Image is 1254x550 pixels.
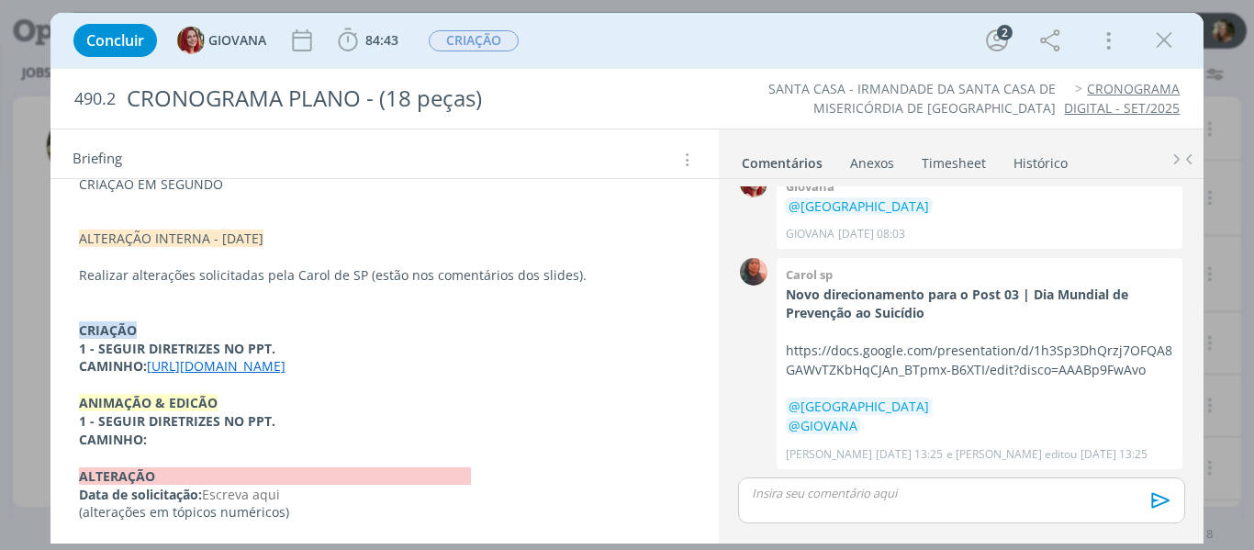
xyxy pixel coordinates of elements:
[79,340,275,357] strong: 1 - SEGUIR DIRETRIZES NO PPT.
[79,503,691,522] p: (alterações em tópicos numéricos)
[50,13,1204,544] div: dialog
[768,80,1056,116] a: SANTA CASA - IRMANDADE DA SANTA CASA DE MISERICÓRDIA DE [GEOGRAPHIC_DATA]
[428,29,520,52] button: CRIAÇÃO
[177,27,266,54] button: GGIOVANA
[786,286,1128,321] strong: Novo direcionamento para o Post 03 | Dia Mundial de Prevenção ao Suicídio
[177,27,205,54] img: G
[946,446,1077,463] span: e [PERSON_NAME] editou
[79,431,147,448] strong: CAMINHO:
[1080,446,1148,463] span: [DATE] 13:25
[786,266,833,283] b: Carol sp
[850,154,894,173] div: Anexos
[786,226,834,242] p: GIOVANA
[786,342,1173,379] p: https://docs.google.com/presentation/d/1h3Sp3DhQrzj7OFQA8GAWvTZKbHqCJAn_BTpmx-B6XTI/edit?disco=AA...
[79,230,263,247] span: ALTERAÇÃO INTERNA - [DATE]
[333,26,403,55] button: 84:43
[365,31,398,49] span: 84:43
[79,357,147,375] strong: CAMINHO:
[79,394,218,411] strong: ANIMAÇÃO & EDICÃO
[786,178,834,195] b: Giovana
[79,266,691,285] p: Realizar alterações solicitadas pela Carol de SP (estão nos comentários dos slides).
[789,197,929,215] span: @[GEOGRAPHIC_DATA]
[202,486,280,503] span: Escreva aqui
[876,446,943,463] span: [DATE] 13:25
[79,321,137,339] strong: CRIAÇÃO
[79,412,275,430] strong: 1 - SEGUIR DIRETRIZES NO PPT.
[997,25,1013,40] div: 2
[982,26,1012,55] button: 2
[786,446,872,463] p: [PERSON_NAME]
[73,148,122,172] span: Briefing
[838,226,905,242] span: [DATE] 08:03
[86,33,144,48] span: Concluir
[1013,146,1069,173] a: Histórico
[147,357,286,375] a: [URL][DOMAIN_NAME]
[429,30,519,51] span: CRIAÇÃO
[1064,80,1180,116] a: CRONOGRAMA DIGITAL - SET/2025
[119,76,711,121] div: CRONOGRAMA PLANO - (18 peças)
[73,24,157,57] button: Concluir
[74,89,116,109] span: 490.2
[79,486,202,503] strong: Data de solicitação:
[789,417,857,434] span: @GIOVANA
[921,146,987,173] a: Timesheet
[208,34,266,47] span: GIOVANA
[740,258,767,286] img: C
[789,398,929,415] span: @[GEOGRAPHIC_DATA]
[79,467,471,485] strong: ALTERAÇÃO
[741,146,823,173] a: Comentários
